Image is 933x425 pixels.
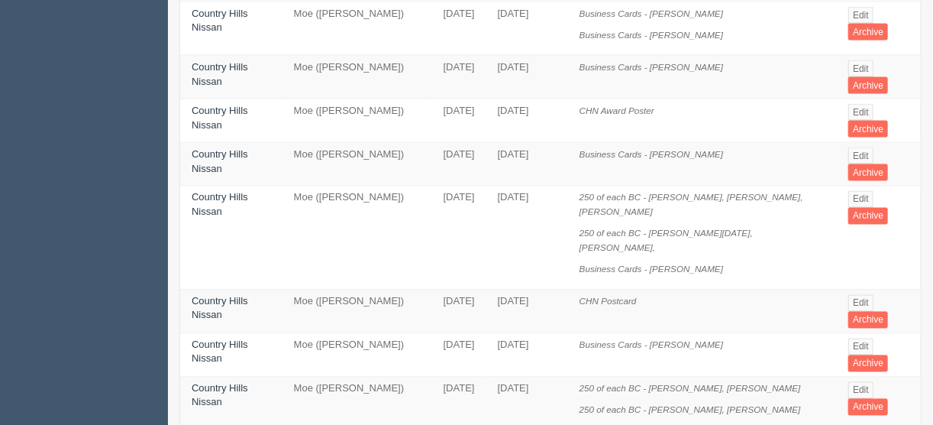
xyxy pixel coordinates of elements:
a: Archive [848,399,888,416]
i: 250 of each BC - [PERSON_NAME], [PERSON_NAME] [579,384,801,394]
a: Archive [848,208,888,225]
td: [DATE] [486,2,568,55]
i: Business Cards - [PERSON_NAME] [579,30,723,40]
a: Country Hills Nissan [192,105,248,131]
td: [DATE] [432,99,486,143]
a: Country Hills Nissan [192,296,248,322]
td: Moe ([PERSON_NAME]) [282,333,432,377]
td: [DATE] [486,56,568,99]
i: 250 of each BC - [PERSON_NAME], [PERSON_NAME], [PERSON_NAME] [579,193,803,217]
i: Business Cards - [PERSON_NAME] [579,340,723,350]
td: [DATE] [486,187,568,290]
td: [DATE] [486,333,568,377]
i: 250 of each BC - [PERSON_NAME], [PERSON_NAME] [579,405,801,415]
td: [DATE] [486,143,568,187]
a: Edit [848,382,873,399]
i: Business Cards - [PERSON_NAME] [579,264,723,274]
a: Edit [848,60,873,77]
a: Edit [848,104,873,121]
a: Country Hills Nissan [192,383,248,409]
td: [DATE] [432,56,486,99]
a: Archive [848,24,888,41]
td: Moe ([PERSON_NAME]) [282,143,432,187]
a: Edit [848,191,873,208]
i: Business Cards - [PERSON_NAME] [579,62,723,72]
a: Edit [848,295,873,312]
a: Edit [848,339,873,355]
a: Country Hills Nissan [192,8,248,34]
td: [DATE] [432,290,486,333]
i: Business Cards - [PERSON_NAME] [579,149,723,159]
td: Moe ([PERSON_NAME]) [282,187,432,290]
a: Edit [848,7,873,24]
a: Country Hills Nissan [192,192,248,218]
td: Moe ([PERSON_NAME]) [282,99,432,143]
a: Country Hills Nissan [192,339,248,365]
td: Moe ([PERSON_NAME]) [282,56,432,99]
td: [DATE] [432,143,486,187]
td: Moe ([PERSON_NAME]) [282,290,432,333]
i: Business Cards - [PERSON_NAME] [579,8,723,18]
a: Country Hills Nissan [192,61,248,87]
i: CHN Postcard [579,297,637,307]
a: Edit [848,148,873,164]
td: [DATE] [432,333,486,377]
a: Country Hills Nissan [192,148,248,174]
td: [DATE] [486,99,568,143]
a: Archive [848,355,888,372]
a: Archive [848,77,888,94]
td: [DATE] [432,2,486,55]
i: 250 of each BC - [PERSON_NAME][DATE], [PERSON_NAME], [579,229,753,253]
a: Archive [848,312,888,329]
td: [DATE] [432,187,486,290]
a: Archive [848,164,888,181]
td: Moe ([PERSON_NAME]) [282,2,432,55]
td: [DATE] [486,290,568,333]
i: CHN Award Poster [579,105,654,115]
a: Archive [848,121,888,138]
